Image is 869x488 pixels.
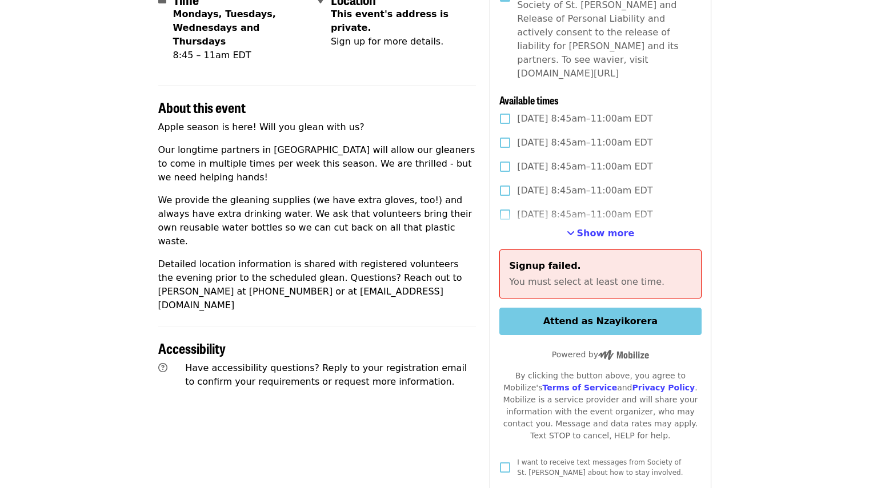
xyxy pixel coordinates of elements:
[499,92,559,107] span: Available times
[542,383,617,392] a: Terms of Service
[173,49,308,62] div: 8:45 – 11am EDT
[158,362,167,373] i: question-circle icon
[158,257,476,312] p: Detailed location information is shared with registered volunteers the evening prior to the sched...
[577,228,635,239] span: Show more
[331,9,448,33] span: This event's address is private.
[158,338,226,358] span: Accessibility
[517,136,652,150] span: [DATE] 8:45am–11:00am EDT
[173,9,276,47] strong: Mondays, Tuesdays, Wednesdays and Thursdays
[552,350,649,359] span: Powered by
[598,350,649,360] img: Powered by Mobilize
[517,112,652,126] span: [DATE] 8:45am–11:00am EDT
[509,275,691,289] p: You must select at least one time.
[158,120,476,134] p: Apple season is here! Will you glean with us?
[517,184,652,197] span: [DATE] 8:45am–11:00am EDT
[331,36,443,47] span: Sign up for more details.
[499,308,701,335] button: Attend as Nzayikorera
[499,370,701,442] div: By clicking the button above, you agree to Mobilize's and . Mobilize is a service provider and wi...
[567,227,635,240] button: See more timeslots
[158,193,476,248] p: We provide the gleaning supplies (we have extra gloves, too!) and always have extra drinking wate...
[185,362,467,387] span: Have accessibility questions? Reply to your registration email to confirm your requirements or re...
[158,97,246,117] span: About this event
[517,458,683,477] span: I want to receive text messages from Society of St. [PERSON_NAME] about how to stay involved.
[517,160,652,174] span: [DATE] 8:45am–11:00am EDT
[158,143,476,184] p: Our longtime partners in [GEOGRAPHIC_DATA] will allow our gleaners to come in multiple times per ...
[509,260,580,271] span: Signup failed.
[632,383,695,392] a: Privacy Policy
[517,208,652,221] span: [DATE] 8:45am–11:00am EDT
